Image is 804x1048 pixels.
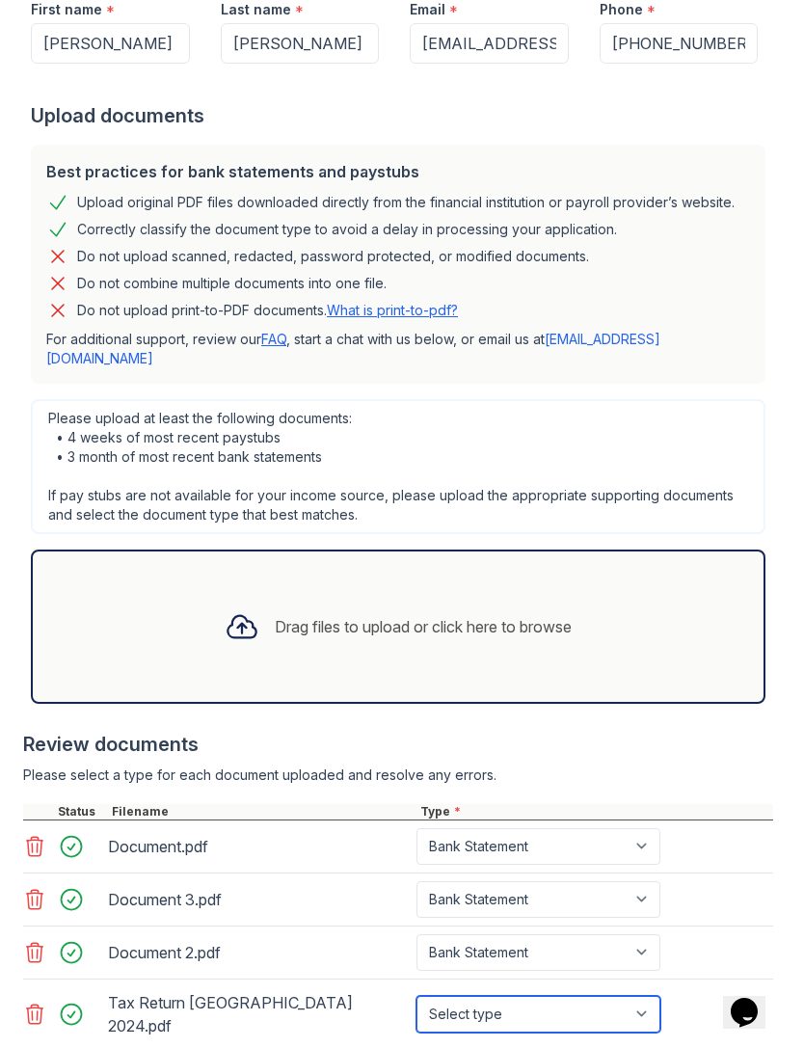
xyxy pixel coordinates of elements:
[46,331,660,366] a: [EMAIL_ADDRESS][DOMAIN_NAME]
[31,399,765,534] div: Please upload at least the following documents: • 4 weeks of most recent paystubs • 3 month of mo...
[275,615,572,638] div: Drag files to upload or click here to browse
[46,160,750,183] div: Best practices for bank statements and paystubs
[108,804,416,820] div: Filename
[23,731,773,758] div: Review documents
[77,272,387,295] div: Do not combine multiple documents into one file.
[77,218,617,241] div: Correctly classify the document type to avoid a delay in processing your application.
[108,831,409,862] div: Document.pdf
[108,937,409,968] div: Document 2.pdf
[327,302,458,318] a: What is print-to-pdf?
[77,245,589,268] div: Do not upload scanned, redacted, password protected, or modified documents.
[723,971,785,1029] iframe: chat widget
[46,330,750,368] p: For additional support, review our , start a chat with us below, or email us at
[54,804,108,820] div: Status
[108,884,409,915] div: Document 3.pdf
[77,301,458,320] p: Do not upload print-to-PDF documents.
[23,766,773,785] div: Please select a type for each document uploaded and resolve any errors.
[77,191,735,214] div: Upload original PDF files downloaded directly from the financial institution or payroll provider’...
[108,987,409,1041] div: Tax Return [GEOGRAPHIC_DATA] 2024.pdf
[31,102,773,129] div: Upload documents
[416,804,773,820] div: Type
[261,331,286,347] a: FAQ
